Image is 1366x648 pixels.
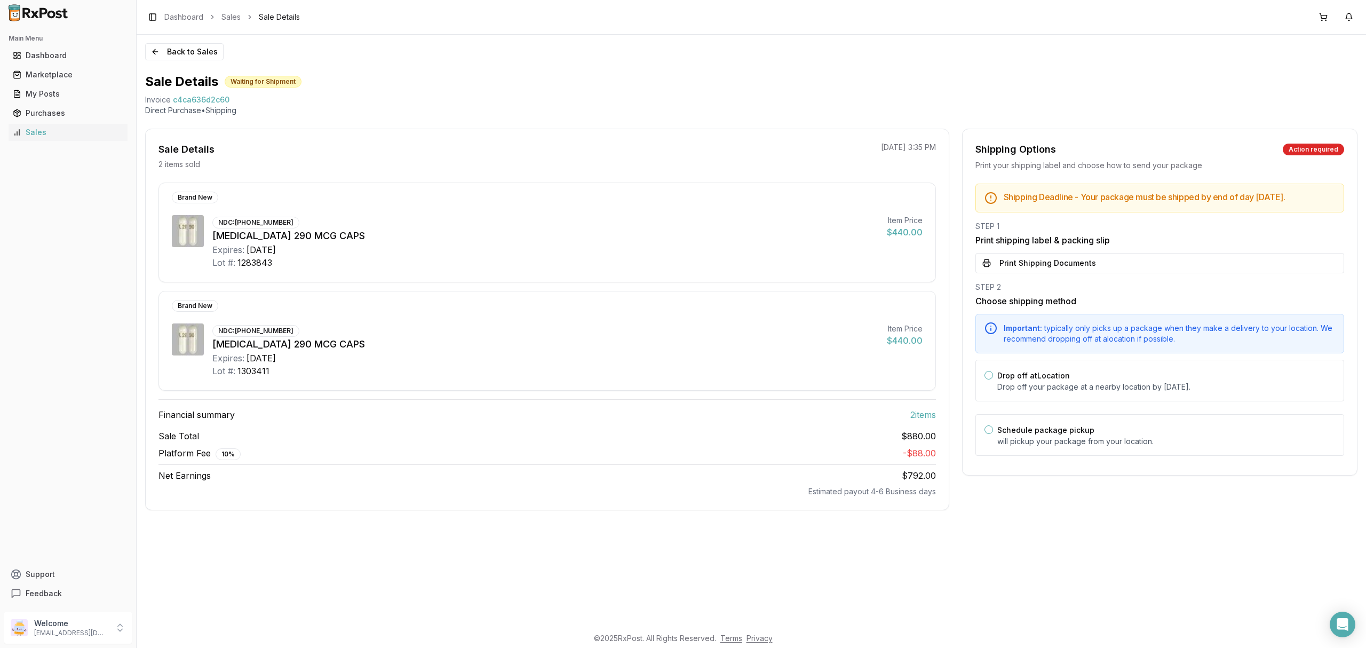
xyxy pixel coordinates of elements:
h3: Print shipping label & packing slip [975,234,1344,247]
p: Drop off your package at a nearby location by [DATE] . [997,382,1335,392]
a: Privacy [746,634,773,643]
h5: Shipping Deadline - Your package must be shipped by end of day [DATE] . [1004,193,1335,201]
button: Dashboard [4,47,132,64]
div: Brand New [172,300,218,312]
a: Dashboard [164,12,203,22]
div: Lot #: [212,256,235,269]
span: $792.00 [902,470,936,481]
p: Direct Purchase • Shipping [145,105,1357,116]
div: [DATE] [247,352,276,365]
a: Purchases [9,104,128,123]
div: 10 % [216,448,241,460]
p: [DATE] 3:35 PM [881,142,936,153]
div: Open Intercom Messenger [1330,612,1355,637]
p: will pickup your package from your location. [997,436,1335,447]
div: Item Price [887,323,923,334]
div: [MEDICAL_DATA] 290 MCG CAPS [212,228,878,243]
div: My Posts [13,89,123,99]
div: Lot #: [212,365,235,377]
button: Marketplace [4,66,132,83]
span: Sale Details [259,12,300,22]
div: Sales [13,127,123,138]
div: [MEDICAL_DATA] 290 MCG CAPS [212,337,878,352]
p: Welcome [34,618,108,629]
a: Dashboard [9,46,128,65]
img: Linzess 290 MCG CAPS [172,215,204,247]
div: Purchases [13,108,123,118]
h1: Sale Details [145,73,218,90]
button: Purchases [4,105,132,122]
span: Net Earnings [158,469,211,482]
div: STEP 2 [975,282,1344,293]
a: My Posts [9,84,128,104]
div: 1283843 [237,256,272,269]
span: $880.00 [901,430,936,442]
a: Marketplace [9,65,128,84]
nav: breadcrumb [164,12,300,22]
div: $440.00 [887,226,923,239]
a: Terms [720,634,742,643]
div: NDC: [PHONE_NUMBER] [212,325,299,337]
div: Expires: [212,352,244,365]
button: Sales [4,124,132,141]
div: Marketplace [13,69,123,80]
span: - $88.00 [903,448,936,459]
img: Linzess 290 MCG CAPS [172,323,204,355]
div: Sale Details [158,142,215,157]
button: My Posts [4,85,132,102]
div: Print your shipping label and choose how to send your package [975,160,1344,171]
div: Brand New [172,192,218,203]
span: Sale Total [158,430,199,442]
div: NDC: [PHONE_NUMBER] [212,217,299,228]
span: Financial summary [158,408,235,421]
div: 1303411 [237,365,269,377]
span: c4ca636d2c60 [173,94,229,105]
span: Feedback [26,588,62,599]
h2: Main Menu [9,34,128,43]
img: RxPost Logo [4,4,73,21]
div: [DATE] [247,243,276,256]
button: Back to Sales [145,43,224,60]
p: [EMAIL_ADDRESS][DOMAIN_NAME] [34,629,108,637]
div: STEP 1 [975,221,1344,232]
img: User avatar [11,619,28,636]
div: Shipping Options [975,142,1056,157]
div: Action required [1283,144,1344,155]
span: 2 item s [910,408,936,421]
div: Invoice [145,94,171,105]
div: Dashboard [13,50,123,61]
div: Waiting for Shipment [225,76,301,88]
div: Estimated payout 4-6 Business days [158,486,936,497]
label: Drop off at Location [997,371,1070,380]
p: 2 items sold [158,159,200,170]
div: Item Price [887,215,923,226]
div: Expires: [212,243,244,256]
button: Support [4,565,132,584]
label: Schedule package pickup [997,425,1094,434]
a: Sales [9,123,128,142]
button: Feedback [4,584,132,603]
h3: Choose shipping method [975,295,1344,307]
button: Print Shipping Documents [975,253,1344,273]
div: typically only picks up a package when they make a delivery to your location. We recommend droppi... [1004,323,1335,344]
span: Important: [1004,323,1042,333]
a: Sales [221,12,241,22]
span: Platform Fee [158,447,241,460]
div: $440.00 [887,334,923,347]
